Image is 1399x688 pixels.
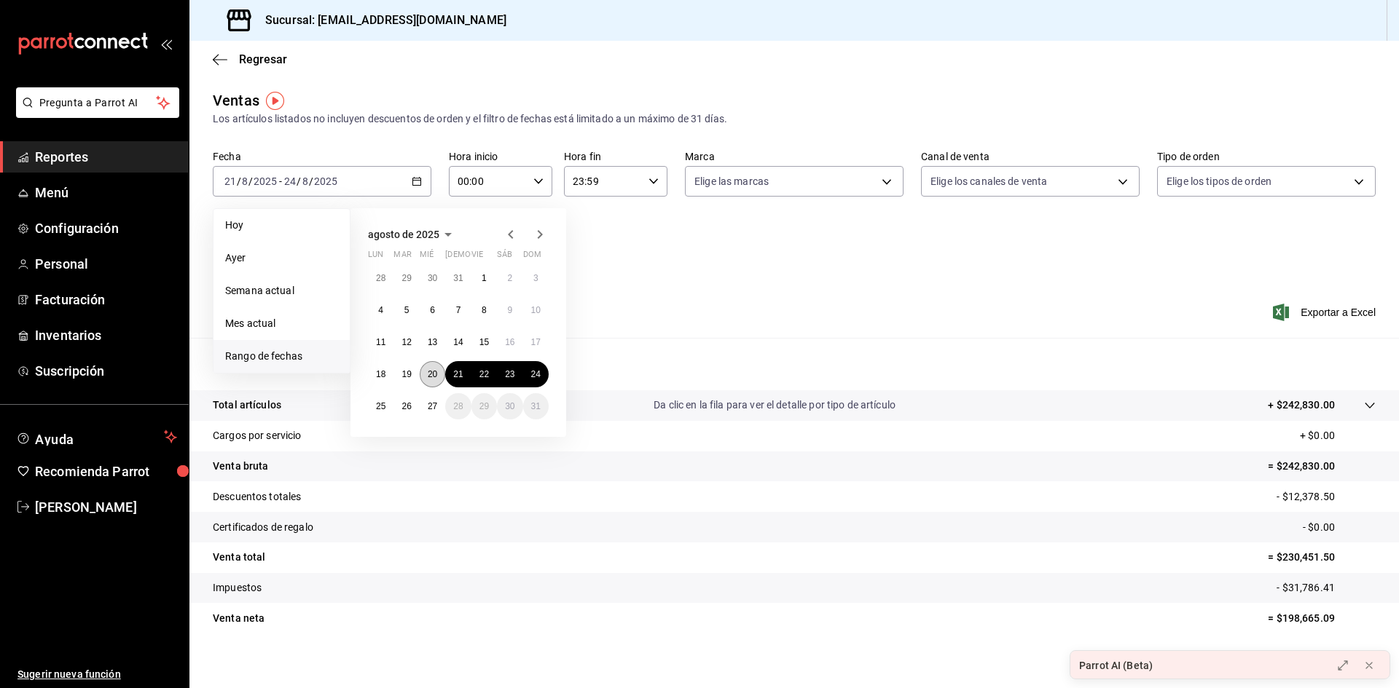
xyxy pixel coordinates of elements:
[248,175,253,187] span: /
[523,393,549,419] button: 31 de agosto de 2025
[368,393,393,419] button: 25 de agosto de 2025
[428,337,437,347] abbr: 13 de agosto de 2025
[1268,611,1376,626] p: = $198,665.09
[225,316,338,331] span: Mes actual
[213,111,1376,127] div: Los artículos listados no incluyen descuentos de orden y el filtro de fechas está limitado a un m...
[224,175,237,187] input: --
[420,265,445,291] button: 30 de julio de 2025
[471,393,497,419] button: 29 de agosto de 2025
[35,428,158,446] span: Ayuda
[401,401,411,411] abbr: 26 de agosto de 2025
[35,325,177,345] span: Inventarios
[428,369,437,379] abbr: 20 de agosto de 2025
[1268,398,1335,413] p: + $242,830.00
[368,329,393,355] button: 11 de agosto de 2025
[497,265,522,291] button: 2 de agosto de 2025
[471,265,497,291] button: 1 de agosto de 2025
[368,361,393,387] button: 18 de agosto de 2025
[401,273,411,283] abbr: 29 de julio de 2025
[531,401,541,411] abbr: 31 de agosto de 2025
[497,297,522,323] button: 9 de agosto de 2025
[531,305,541,315] abbr: 10 de agosto de 2025
[376,337,385,347] abbr: 11 de agosto de 2025
[420,250,434,265] abbr: miércoles
[253,175,278,187] input: ----
[313,175,338,187] input: ----
[393,250,411,265] abbr: martes
[393,361,419,387] button: 19 de agosto de 2025
[471,361,497,387] button: 22 de agosto de 2025
[428,401,437,411] abbr: 27 de agosto de 2025
[531,369,541,379] abbr: 24 de agosto de 2025
[1167,174,1271,189] span: Elige los tipos de orden
[368,226,457,243] button: agosto de 2025
[445,297,471,323] button: 7 de agosto de 2025
[420,297,445,323] button: 6 de agosto de 2025
[213,52,287,66] button: Regresar
[1277,580,1376,596] p: - $31,786.41
[453,337,463,347] abbr: 14 de agosto de 2025
[393,297,419,323] button: 5 de agosto de 2025
[302,175,309,187] input: --
[453,273,463,283] abbr: 31 de julio de 2025
[35,254,177,274] span: Personal
[430,305,435,315] abbr: 6 de agosto de 2025
[393,265,419,291] button: 29 de julio de 2025
[505,401,514,411] abbr: 30 de agosto de 2025
[428,273,437,283] abbr: 30 de julio de 2025
[368,229,439,240] span: agosto de 2025
[479,369,489,379] abbr: 22 de agosto de 2025
[505,337,514,347] abbr: 16 de agosto de 2025
[368,297,393,323] button: 4 de agosto de 2025
[479,401,489,411] abbr: 29 de agosto de 2025
[309,175,313,187] span: /
[482,273,487,283] abbr: 1 de agosto de 2025
[378,305,383,315] abbr: 4 de agosto de 2025
[1300,428,1376,443] p: + $0.00
[456,305,461,315] abbr: 7 de agosto de 2025
[39,95,157,111] span: Pregunta a Parrot AI
[254,12,506,29] h3: Sucursal: [EMAIL_ADDRESS][DOMAIN_NAME]
[1303,520,1376,535] p: - $0.00
[239,52,287,66] span: Regresar
[453,369,463,379] abbr: 21 de agosto de 2025
[393,393,419,419] button: 26 de agosto de 2025
[35,462,177,481] span: Recomienda Parrot
[213,428,302,443] p: Cargos por servicio
[445,361,471,387] button: 21 de agosto de 2025
[420,329,445,355] button: 13 de agosto de 2025
[213,489,301,505] p: Descuentos totales
[523,265,549,291] button: 3 de agosto de 2025
[160,38,172,50] button: open_drawer_menu
[266,92,284,110] img: Tooltip marker
[368,250,383,265] abbr: lunes
[1079,658,1153,673] div: Parrot AI (Beta)
[401,369,411,379] abbr: 19 de agosto de 2025
[368,265,393,291] button: 28 de julio de 2025
[241,175,248,187] input: --
[237,175,241,187] span: /
[482,305,487,315] abbr: 8 de agosto de 2025
[445,265,471,291] button: 31 de julio de 2025
[497,393,522,419] button: 30 de agosto de 2025
[401,337,411,347] abbr: 12 de agosto de 2025
[1277,489,1376,505] p: - $12,378.50
[453,401,463,411] abbr: 28 de agosto de 2025
[564,151,667,162] label: Hora fin
[694,174,769,189] span: Elige las marcas
[471,297,497,323] button: 8 de agosto de 2025
[213,355,1376,373] p: Resumen
[213,520,313,535] p: Certificados de regalo
[279,175,282,187] span: -
[35,361,177,381] span: Suscripción
[471,250,483,265] abbr: viernes
[376,401,385,411] abbr: 25 de agosto de 2025
[507,305,512,315] abbr: 9 de agosto de 2025
[921,151,1140,162] label: Canal de venta
[1268,459,1376,474] p: = $242,830.00
[213,611,264,626] p: Venta neta
[1276,304,1376,321] button: Exportar a Excel
[213,459,268,474] p: Venta bruta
